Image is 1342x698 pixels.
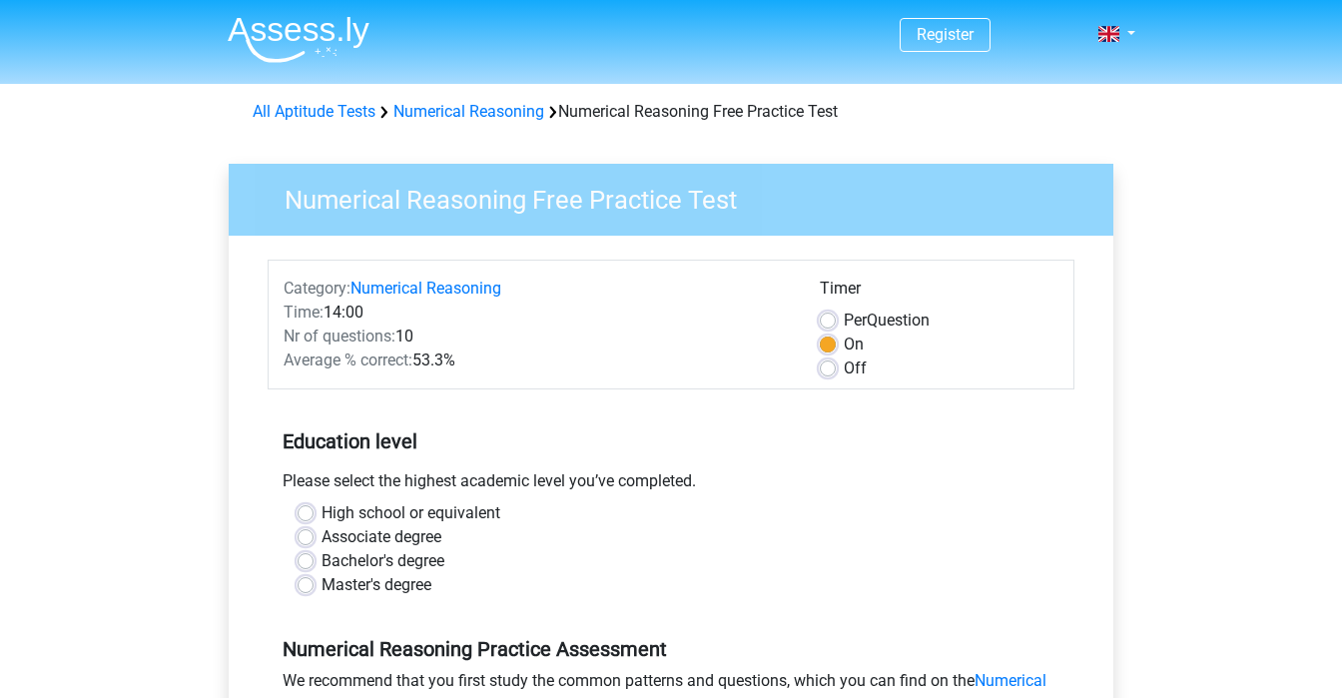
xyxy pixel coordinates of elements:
a: All Aptitude Tests [253,102,375,121]
label: Question [844,309,930,333]
div: Timer [820,277,1058,309]
span: Per [844,311,867,330]
div: Numerical Reasoning Free Practice Test [245,100,1097,124]
span: Nr of questions: [284,327,395,346]
div: 14:00 [269,301,805,325]
div: 10 [269,325,805,349]
div: Please select the highest academic level you’ve completed. [268,469,1074,501]
a: Numerical Reasoning [350,279,501,298]
a: Register [917,25,974,44]
label: Bachelor's degree [322,549,444,573]
a: Numerical Reasoning [393,102,544,121]
span: Average % correct: [284,350,412,369]
h3: Numerical Reasoning Free Practice Test [261,177,1098,216]
h5: Education level [283,421,1059,461]
h5: Numerical Reasoning Practice Assessment [283,637,1059,661]
img: Assessly [228,16,369,63]
label: Master's degree [322,573,431,597]
label: High school or equivalent [322,501,500,525]
label: On [844,333,864,356]
label: Off [844,356,867,380]
div: 53.3% [269,349,805,372]
span: Category: [284,279,350,298]
label: Associate degree [322,525,441,549]
span: Time: [284,303,324,322]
